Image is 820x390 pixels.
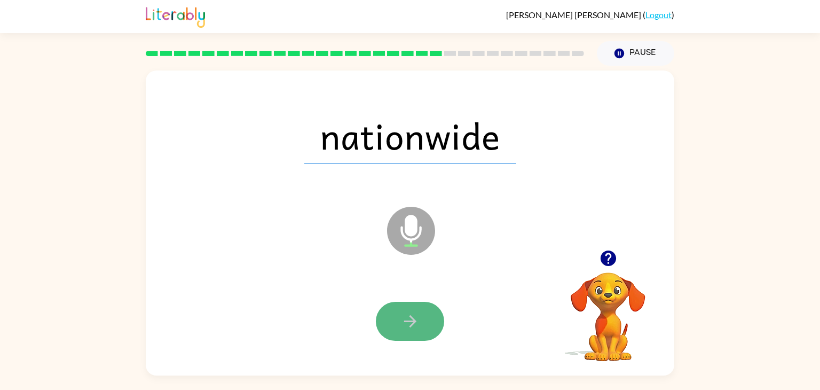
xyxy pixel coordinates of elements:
span: [PERSON_NAME] [PERSON_NAME] [506,10,643,20]
button: Pause [597,41,674,66]
div: ( ) [506,10,674,20]
a: Logout [645,10,672,20]
img: Literably [146,4,205,28]
video: Your browser must support playing .mp4 files to use Literably. Please try using another browser. [555,256,661,363]
span: nationwide [304,108,516,163]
